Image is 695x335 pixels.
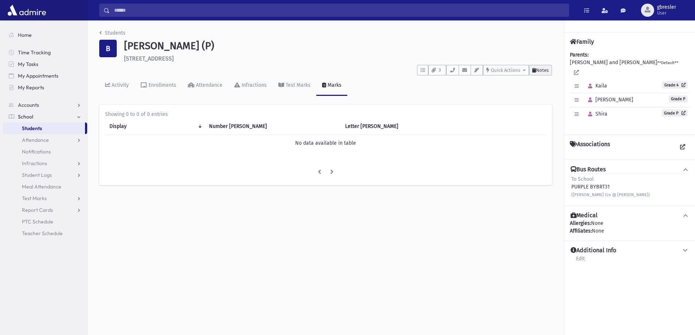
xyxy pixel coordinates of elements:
[316,75,347,96] a: Marks
[571,175,650,198] div: PURPLE BYBRT31
[3,192,87,204] a: Test Marks
[99,30,126,36] a: Students
[529,65,552,75] button: Notes
[240,82,267,88] div: Infractions
[483,65,529,75] button: Quick Actions
[205,118,341,135] th: Number Mark
[428,65,446,75] button: 3
[18,84,44,91] span: My Reports
[284,82,310,88] div: Test Marks
[585,83,607,89] span: Kaila
[105,110,546,118] div: Showing 0 to 0 of 0 entries
[3,169,87,181] a: Student Logs
[124,55,552,62] h6: [STREET_ADDRESS]
[110,4,569,17] input: Search
[18,32,32,38] span: Home
[3,134,87,146] a: Attendance
[273,75,316,96] a: Test Marks
[3,47,87,58] a: Time Tracking
[124,40,552,52] h1: [PERSON_NAME] (P)
[22,148,51,155] span: Notifications
[341,118,459,135] th: Letter Mark
[571,166,606,174] h4: Bus Routes
[669,96,688,102] span: Grade P
[3,70,87,82] a: My Appointments
[662,81,688,89] a: Grade 4
[110,82,129,88] div: Activity
[585,97,633,103] span: [PERSON_NAME]
[536,67,549,73] span: Notes
[18,102,39,108] span: Accounts
[570,212,689,219] button: Medical
[18,113,33,120] span: School
[326,82,341,88] div: Marks
[228,75,273,96] a: Infractions
[570,166,689,174] button: Bus Routes
[585,111,607,117] span: Shira
[22,125,42,132] span: Students
[22,183,61,190] span: Meal Attendance
[3,99,87,111] a: Accounts
[105,118,205,135] th: Display
[3,181,87,192] a: Meal Attendance
[570,247,689,254] button: Additional Info
[571,212,598,219] h4: Medical
[570,51,689,129] div: [PERSON_NAME] and [PERSON_NAME]
[22,230,63,237] span: Teacher Schedule
[18,73,58,79] span: My Appointments
[3,157,87,169] a: Infractions
[3,227,87,239] a: Teacher Schedule
[182,75,228,96] a: Attendance
[570,220,591,226] b: Allergies:
[491,67,520,73] span: Quick Actions
[18,61,38,67] span: My Tasks
[437,67,443,74] span: 3
[570,227,689,235] div: None
[147,82,176,88] div: Enrollments
[3,122,85,134] a: Students
[6,3,48,17] img: AdmirePro
[570,219,689,235] div: None
[571,247,616,254] h4: Additional Info
[571,176,594,182] span: To School
[22,218,53,225] span: PTC Schedule
[135,75,182,96] a: Enrollments
[3,111,87,122] a: School
[99,40,117,57] div: B
[99,75,135,96] a: Activity
[657,10,676,16] span: User
[657,4,676,10] span: gbresler
[105,135,546,151] td: No data available in table
[194,82,223,88] div: Attendance
[22,172,52,178] span: Student Logs
[99,29,126,40] nav: breadcrumb
[18,49,51,56] span: Time Tracking
[570,228,592,234] b: Affiliates:
[570,38,594,45] h4: Family
[3,58,87,70] a: My Tasks
[570,52,588,58] b: Parents:
[3,82,87,93] a: My Reports
[676,141,689,154] a: View all Associations
[3,216,87,227] a: PTC Schedule
[22,137,49,143] span: Attendance
[3,146,87,157] a: Notifications
[22,160,47,167] span: Infractions
[570,141,610,154] h4: Associations
[22,207,53,213] span: Report Cards
[3,204,87,216] a: Report Cards
[571,192,650,197] small: ([PERSON_NAME] Cro @ [PERSON_NAME])
[22,195,47,202] span: Test Marks
[662,109,688,117] a: Grade P
[576,254,585,268] a: Edit
[3,29,87,41] a: Home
